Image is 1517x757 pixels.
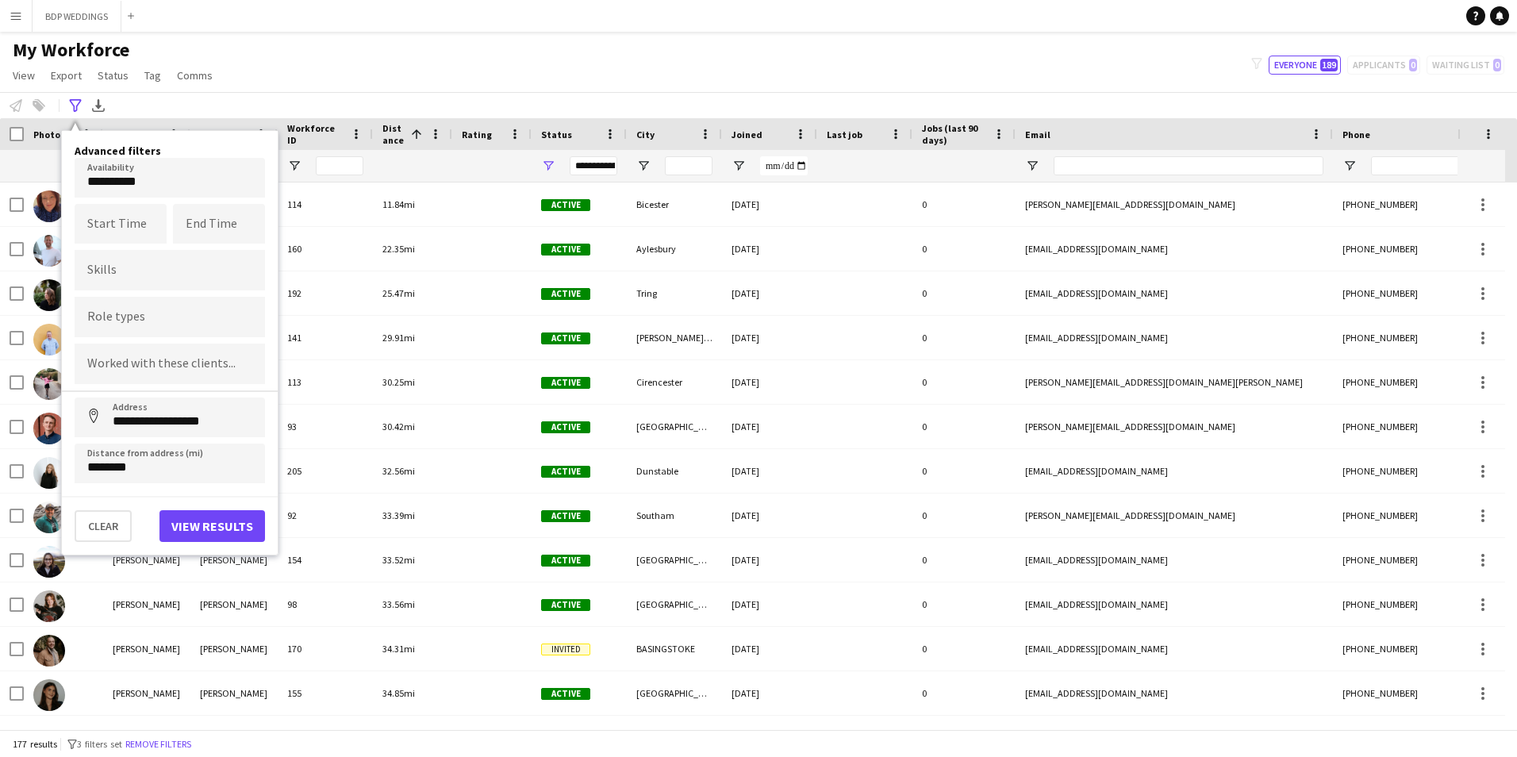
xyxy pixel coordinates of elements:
span: Active [541,244,590,256]
div: [EMAIL_ADDRESS][DOMAIN_NAME] [1016,449,1333,493]
span: City [636,129,655,140]
div: 155 [278,671,373,715]
span: 11.84mi [382,198,415,210]
div: 0 [912,538,1016,582]
input: Workforce ID Filter Input [316,156,363,175]
button: Everyone189 [1269,56,1341,75]
span: Email [1025,129,1050,140]
div: [DATE] [722,538,817,582]
div: [DATE] [722,405,817,448]
div: [DATE] [722,582,817,626]
span: View [13,68,35,83]
div: 170 [278,627,373,671]
span: Active [541,199,590,211]
img: Dean Rossiter [33,635,65,667]
div: [PERSON_NAME] [190,582,278,626]
a: Status [91,65,135,86]
div: 0 [912,360,1016,404]
div: [EMAIL_ADDRESS][DOMAIN_NAME] [1016,671,1333,715]
div: 154 [278,538,373,582]
div: Tring [627,271,722,315]
div: [EMAIL_ADDRESS][DOMAIN_NAME] [1016,582,1333,626]
div: 160 [278,227,373,271]
span: 32.56mi [382,465,415,477]
span: Rating [462,129,492,140]
div: 0 [912,227,1016,271]
h4: Advanced filters [75,144,265,158]
button: Open Filter Menu [541,159,555,173]
span: 33.56mi [382,598,415,610]
span: 34.85mi [382,687,415,699]
input: Type to search role types... [87,310,252,325]
app-action-btn: Advanced filters [66,96,85,115]
span: 25.47mi [382,287,415,299]
span: Last job [827,129,862,140]
div: 0 [912,316,1016,359]
span: 30.42mi [382,421,415,432]
img: Scott Howard [33,413,65,444]
div: [PERSON_NAME][EMAIL_ADDRESS][DOMAIN_NAME][PERSON_NAME] [1016,360,1333,404]
button: View results [159,510,265,542]
img: Katrina Matthews [33,279,65,311]
div: [GEOGRAPHIC_DATA] [627,671,722,715]
div: [DATE] [722,494,817,537]
span: Joined [732,129,762,140]
input: Email Filter Input [1054,156,1323,175]
button: Remove filters [122,736,194,753]
span: Workforce ID [287,122,344,146]
div: [PERSON_NAME] [103,627,190,671]
span: 189 [1320,59,1338,71]
span: Phone [1342,129,1370,140]
a: Comms [171,65,219,86]
div: Aylesbury [627,227,722,271]
img: Simon Clarke [33,501,65,533]
img: Katie Trueman [33,679,65,711]
div: Bicester [627,183,722,226]
span: Jobs (last 90 days) [922,122,987,146]
span: 30.25mi [382,376,415,388]
div: 98 [278,582,373,626]
input: City Filter Input [665,156,712,175]
div: 205 [278,449,373,493]
div: [EMAIL_ADDRESS][DOMAIN_NAME] [1016,538,1333,582]
div: [PERSON_NAME] [103,671,190,715]
span: Photo [33,129,60,140]
div: 0 [912,582,1016,626]
div: 0 [912,405,1016,448]
a: Export [44,65,88,86]
span: Active [541,466,590,478]
div: BASINGSTOKE [627,627,722,671]
span: Active [541,599,590,611]
span: 22.35mi [382,243,415,255]
span: My Workforce [13,38,129,62]
span: Distance [382,122,405,146]
div: [DATE] [722,360,817,404]
input: Joined Filter Input [760,156,808,175]
span: Export [51,68,82,83]
span: Tag [144,68,161,83]
button: Open Filter Menu [287,159,301,173]
div: [GEOGRAPHIC_DATA] [627,582,722,626]
input: Type to search skills... [87,263,252,277]
div: 114 [278,183,373,226]
button: BDP WEDDINGS [33,1,121,32]
span: 33.52mi [382,554,415,566]
app-action-btn: Export XLSX [89,96,108,115]
div: [DATE] [722,227,817,271]
div: 192 [278,271,373,315]
div: [PERSON_NAME][EMAIL_ADDRESS][DOMAIN_NAME] [1016,183,1333,226]
div: Southam [627,494,722,537]
span: Active [541,510,590,522]
span: 3 filters set [77,738,122,750]
img: Fran Mirowski [33,235,65,267]
div: [EMAIL_ADDRESS][DOMAIN_NAME] [1016,316,1333,359]
div: 141 [278,316,373,359]
div: [PERSON_NAME][EMAIL_ADDRESS][DOMAIN_NAME] [1016,494,1333,537]
div: 0 [912,627,1016,671]
span: Status [98,68,129,83]
button: Clear [75,510,132,542]
img: Leanne Matthews [33,546,65,578]
div: [DATE] [722,316,817,359]
span: Comms [177,68,213,83]
img: Lucie Hamilton [33,368,65,400]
